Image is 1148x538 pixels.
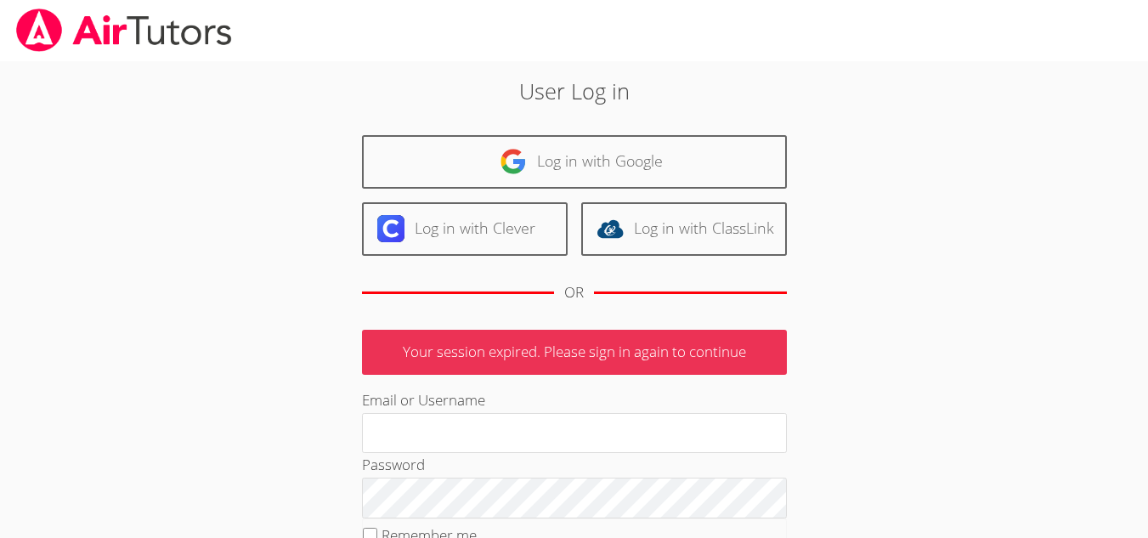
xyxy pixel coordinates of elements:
label: Email or Username [362,390,485,410]
img: airtutors_banner-c4298cdbf04f3fff15de1276eac7730deb9818008684d7c2e4769d2f7ddbe033.png [14,8,234,52]
a: Log in with Google [362,135,787,189]
img: google-logo-50288ca7cdecda66e5e0955fdab243c47b7ad437acaf1139b6f446037453330a.svg [500,148,527,175]
div: OR [564,280,584,305]
a: Log in with ClassLink [581,202,787,256]
img: classlink-logo-d6bb404cc1216ec64c9a2012d9dc4662098be43eaf13dc465df04b49fa7ab582.svg [597,215,624,242]
label: Password [362,455,425,474]
p: Your session expired. Please sign in again to continue [362,330,787,375]
h2: User Log in [264,75,885,107]
a: Log in with Clever [362,202,568,256]
img: clever-logo-6eab21bc6e7a338710f1a6ff85c0baf02591cd810cc4098c63d3a4b26e2feb20.svg [377,215,404,242]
